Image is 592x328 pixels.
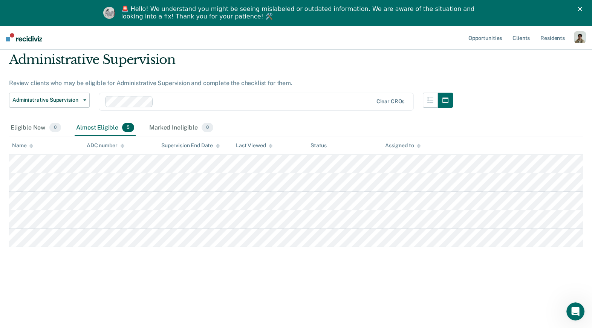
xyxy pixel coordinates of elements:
button: Administrative Supervision [9,93,90,108]
div: Name [12,142,33,149]
span: Administrative Supervision [12,97,80,103]
div: Last Viewed [236,142,272,149]
a: Clients [511,25,531,49]
div: Review clients who may be eligible for Administrative Supervision and complete the checklist for ... [9,79,453,87]
iframe: Intercom live chat [566,302,584,320]
img: Profile image for Kim [103,7,115,19]
img: Recidiviz [6,33,42,41]
div: Almost Eligible5 [75,120,136,136]
div: Supervision End Date [161,142,220,149]
div: ADC number [87,142,124,149]
div: Marked Ineligible0 [148,120,215,136]
span: 5 [122,123,134,133]
a: Residents [539,25,566,49]
a: Opportunities [467,25,503,49]
span: 0 [49,123,61,133]
div: Close [578,7,585,11]
span: 0 [202,123,213,133]
div: Assigned to [385,142,421,149]
div: Status [311,142,327,149]
div: Administrative Supervision [9,52,453,73]
div: 🚨 Hello! We understand you might be seeing mislabeled or outdated information. We are aware of th... [121,5,477,20]
div: Eligible Now0 [9,120,63,136]
div: Clear CROs [376,98,405,105]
